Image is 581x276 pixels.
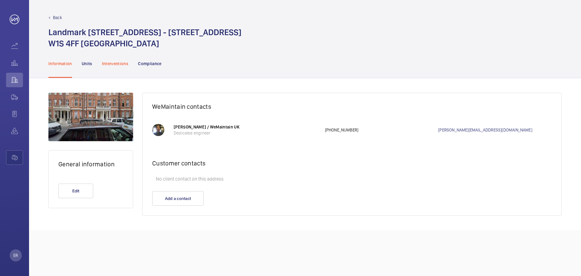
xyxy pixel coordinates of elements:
[58,184,93,198] button: Edit
[152,191,204,206] button: Add a contact
[438,127,552,133] a: [PERSON_NAME][EMAIL_ADDRESS][DOMAIN_NAME]
[53,15,62,21] p: Back
[13,252,18,258] p: ER
[152,103,552,110] h2: WeMaintain contacts
[325,127,438,133] p: [PHONE_NUMBER]
[82,61,92,67] p: Units
[48,61,72,67] p: Information
[138,61,162,67] p: Compliance
[152,173,552,185] p: No client contact on this address
[48,27,241,49] h1: Landmark [STREET_ADDRESS] - [STREET_ADDRESS] W1S 4FF [GEOGRAPHIC_DATA]
[102,61,129,67] p: Interventions
[152,159,552,167] h2: Customer contacts
[174,124,319,130] p: [PERSON_NAME] / WeMaintain UK
[174,130,319,136] p: Dedicated engineer
[58,160,123,168] h2: General information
